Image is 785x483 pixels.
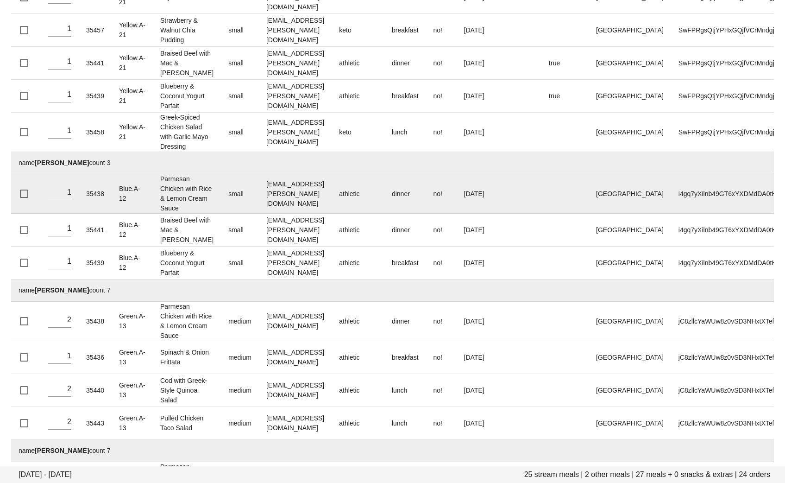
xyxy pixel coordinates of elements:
td: [DATE] [457,47,492,80]
td: no! [426,374,457,407]
td: athletic [332,47,384,80]
td: Blue.A-12 [112,174,153,214]
td: small [221,80,259,113]
td: 35439 [79,247,112,280]
td: [EMAIL_ADDRESS][PERSON_NAME][DOMAIN_NAME] [259,14,332,47]
td: lunch [384,374,426,407]
td: [DATE] [457,174,492,214]
td: medium [221,407,259,440]
td: Yellow.A-21 [112,47,153,80]
td: 35438 [79,302,112,341]
td: dinner [384,47,426,80]
td: [DATE] [457,407,492,440]
td: no! [426,113,457,152]
td: Blueberry & Coconut Yogurt Parfait [153,247,221,280]
td: [GEOGRAPHIC_DATA] [589,174,671,214]
td: keto [332,14,384,47]
td: [EMAIL_ADDRESS][PERSON_NAME][DOMAIN_NAME] [259,80,332,113]
td: small [221,47,259,80]
td: [DATE] [457,113,492,152]
td: lunch [384,407,426,440]
td: small [221,14,259,47]
td: athletic [332,374,384,407]
td: [DATE] [457,302,492,341]
td: no! [426,247,457,280]
td: no! [426,174,457,214]
td: [EMAIL_ADDRESS][PERSON_NAME][DOMAIN_NAME] [259,47,332,80]
td: Strawberry & Walnut Chia Pudding [153,14,221,47]
td: [GEOGRAPHIC_DATA] [589,341,671,374]
td: 35443 [79,407,112,440]
td: dinner [384,174,426,214]
td: true [541,47,589,80]
td: no! [426,341,457,374]
strong: [PERSON_NAME] [35,159,89,166]
td: athletic [332,174,384,214]
td: keto [332,113,384,152]
td: Braised Beef with Mac & [PERSON_NAME] [153,47,221,80]
td: small [221,214,259,247]
td: [GEOGRAPHIC_DATA] [589,80,671,113]
td: [GEOGRAPHIC_DATA] [589,247,671,280]
strong: [PERSON_NAME] [35,447,89,454]
td: breakfast [384,80,426,113]
td: true [541,80,589,113]
td: 35438 [79,174,112,214]
td: [GEOGRAPHIC_DATA] [589,14,671,47]
td: medium [221,374,259,407]
td: Cod with Greek-Style Quinoa Salad [153,374,221,407]
td: Yellow.A-21 [112,113,153,152]
td: Blue.A-12 [112,247,153,280]
td: [GEOGRAPHIC_DATA] [589,113,671,152]
td: dinner [384,302,426,341]
td: no! [426,80,457,113]
td: no! [426,214,457,247]
td: athletic [332,247,384,280]
td: [DATE] [457,374,492,407]
td: Braised Beef with Mac & [PERSON_NAME] [153,214,221,247]
td: 35436 [79,341,112,374]
td: Blueberry & Coconut Yogurt Parfait [153,80,221,113]
td: [GEOGRAPHIC_DATA] [589,374,671,407]
td: [DATE] [457,14,492,47]
td: athletic [332,302,384,341]
td: small [221,247,259,280]
td: 35457 [79,14,112,47]
td: [EMAIL_ADDRESS][DOMAIN_NAME] [259,302,332,341]
td: [DATE] [457,80,492,113]
td: athletic [332,80,384,113]
td: [GEOGRAPHIC_DATA] [589,407,671,440]
td: athletic [332,214,384,247]
td: no! [426,302,457,341]
td: Green.A-13 [112,341,153,374]
td: [EMAIL_ADDRESS][DOMAIN_NAME] [259,341,332,374]
td: Green.A-13 [112,302,153,341]
td: Green.A-13 [112,407,153,440]
td: no! [426,407,457,440]
td: Blue.A-12 [112,214,153,247]
td: [EMAIL_ADDRESS][PERSON_NAME][DOMAIN_NAME] [259,214,332,247]
td: athletic [332,407,384,440]
td: [DATE] [457,247,492,280]
td: breakfast [384,247,426,280]
td: small [221,174,259,214]
td: breakfast [384,341,426,374]
td: dinner [384,214,426,247]
td: Green.A-13 [112,374,153,407]
strong: [PERSON_NAME] [35,286,89,294]
td: [GEOGRAPHIC_DATA] [589,47,671,80]
td: Yellow.A-21 [112,14,153,47]
td: Spinach & Onion Frittata [153,341,221,374]
td: Pulled Chicken Taco Salad [153,407,221,440]
td: 35439 [79,80,112,113]
td: no! [426,14,457,47]
td: breakfast [384,14,426,47]
td: [EMAIL_ADDRESS][PERSON_NAME][DOMAIN_NAME] [259,174,332,214]
td: no! [426,47,457,80]
td: 35440 [79,374,112,407]
td: 35458 [79,113,112,152]
td: [DATE] [457,214,492,247]
td: small [221,113,259,152]
td: [EMAIL_ADDRESS][DOMAIN_NAME] [259,407,332,440]
td: Greek-Spiced Chicken Salad with Garlic Mayo Dressing [153,113,221,152]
